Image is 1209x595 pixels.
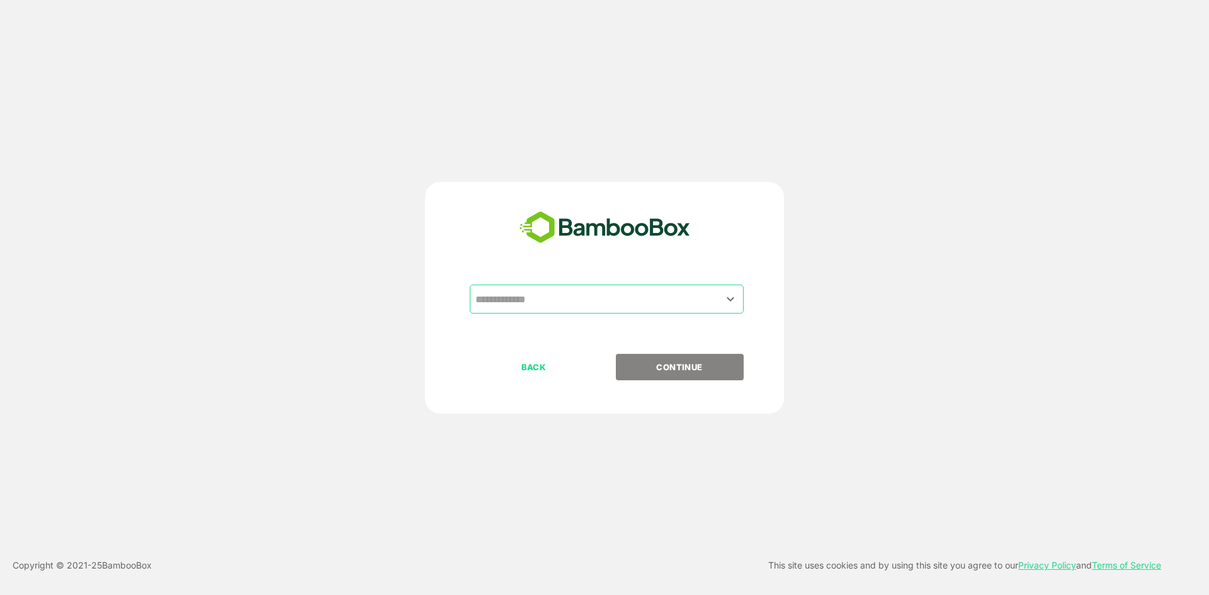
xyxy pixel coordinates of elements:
p: BACK [471,360,597,374]
img: bamboobox [513,207,697,249]
a: Privacy Policy [1018,560,1076,570]
p: This site uses cookies and by using this site you agree to our and [768,558,1161,573]
p: CONTINUE [616,360,742,374]
button: Open [722,290,739,307]
p: Copyright © 2021- 25 BambooBox [13,558,152,573]
a: Terms of Service [1092,560,1161,570]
